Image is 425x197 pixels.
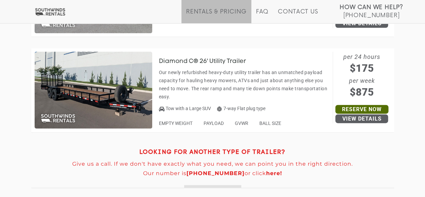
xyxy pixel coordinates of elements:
span: $175 [333,61,391,76]
span: BALL SIZE [259,121,281,126]
a: here! [266,170,282,176]
span: [PHONE_NUMBER] [343,12,399,19]
a: Diamond C® 26' Utility Trailer [159,58,256,64]
span: PAYLOAD [204,121,224,126]
h3: Diamond C® 26' Utility Trailer [159,58,256,65]
a: Contact Us [278,8,318,23]
span: 7-way Flat plug type [217,106,265,111]
p: Give us a call. If we don't have exactly what you need, we can point you in the right direction. [31,161,394,167]
a: Rentals & Pricing [186,8,246,23]
a: Reserve Now [335,105,388,114]
span: EMPTY WEIGHT [159,121,193,126]
span: GVWR [235,121,248,126]
strong: How Can We Help? [340,4,403,11]
strong: LOOKING FOR ANOTHER TYPE OF TRAILER? [139,150,286,155]
p: Our number is or click [31,170,394,176]
img: SW066 - Diamond C 26' Utility Trailer [35,52,152,129]
span: per 24 hours per week [333,52,391,100]
img: Southwinds Rentals Logo [34,8,67,16]
a: [PHONE_NUMBER] [186,170,245,176]
a: View Details [335,19,388,28]
a: FAQ [256,8,269,23]
span: Tow with a Large SUV [166,106,211,111]
span: $875 [333,85,391,100]
a: How Can We Help? [PHONE_NUMBER] [340,3,403,18]
a: View Details [335,114,388,123]
p: Our newly refurbished heavy-duty utility trailer has an unmatched payload capacity for hauling he... [159,68,330,101]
